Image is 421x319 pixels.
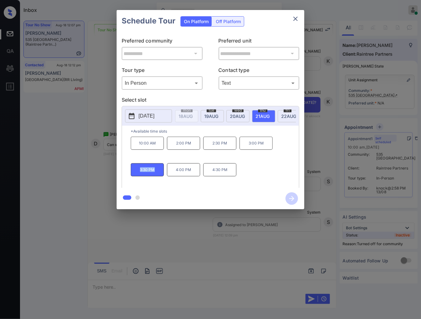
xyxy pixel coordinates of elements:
[284,109,292,112] span: fri
[181,17,212,26] div: On Platform
[252,110,275,122] div: date-select
[219,37,300,47] p: Preferred unit
[123,78,201,88] div: In Person
[201,110,224,122] div: date-select
[213,17,244,26] div: Off Platform
[281,114,296,119] span: 22 AUG
[167,163,200,176] p: 4:00 PM
[167,137,200,150] p: 2:00 PM
[256,114,270,119] span: 21 AUG
[289,13,302,25] button: close
[240,137,273,150] p: 3:00 PM
[258,109,267,112] span: thu
[220,78,298,88] div: Text
[122,37,203,47] p: Preferred community
[219,66,300,76] p: Contact type
[207,109,216,112] span: tue
[230,114,245,119] span: 20 AUG
[278,110,301,122] div: date-select
[117,10,180,32] h2: Schedule Tour
[125,109,172,123] button: [DATE]
[226,110,250,122] div: date-select
[232,109,244,112] span: wed
[139,112,155,120] p: [DATE]
[204,114,218,119] span: 19 AUG
[131,137,164,150] p: 10:00 AM
[131,126,299,137] p: *Available time slots
[122,96,299,106] p: Select slot
[131,163,164,176] p: 3:30 PM
[122,66,203,76] p: Tour type
[203,163,236,176] p: 4:30 PM
[203,137,236,150] p: 2:30 PM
